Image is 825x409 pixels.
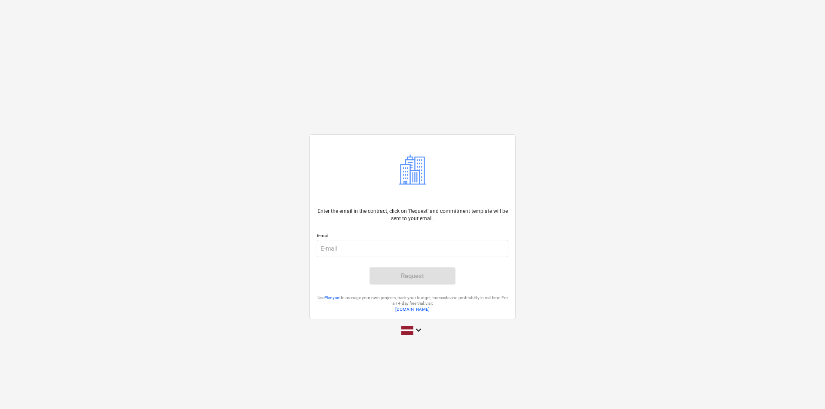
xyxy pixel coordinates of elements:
[413,325,424,335] i: keyboard_arrow_down
[317,208,508,222] p: Enter the email in the contract, click on 'Request' and commitment template will be sent to your ...
[317,295,508,306] p: Use to manage your own projects, track your budget, forecasts and profitability in real time. For...
[317,233,508,240] p: E-mail
[317,240,508,257] input: E-mail
[324,295,341,300] a: Planyard
[395,307,430,312] a: [DOMAIN_NAME]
